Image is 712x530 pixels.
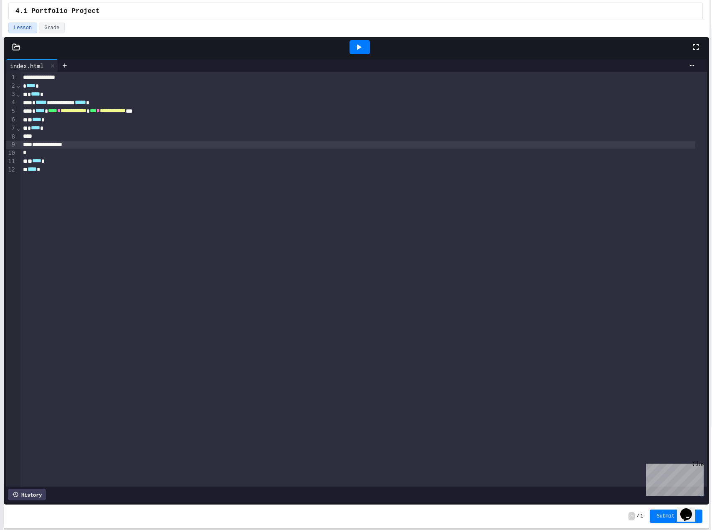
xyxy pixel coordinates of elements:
div: 5 [6,107,16,116]
div: 1 [6,73,16,82]
button: Lesson [8,23,37,33]
span: / [636,513,639,520]
div: Chat with us now!Close [3,3,58,53]
div: History [8,489,46,500]
div: 2 [6,82,16,90]
iframe: chat widget [677,497,704,522]
span: Fold line [16,82,20,89]
div: 11 [6,157,16,166]
div: 6 [6,116,16,124]
div: 8 [6,133,16,141]
span: - [628,512,635,520]
span: Fold line [16,125,20,131]
div: 3 [6,90,16,98]
span: 1 [640,513,643,520]
iframe: chat widget [643,460,704,496]
button: Grade [39,23,65,33]
div: 9 [6,141,16,149]
div: 4 [6,98,16,107]
span: Submit Answer [656,513,696,520]
div: 7 [6,124,16,132]
div: 10 [6,149,16,157]
div: index.html [6,61,48,70]
span: Fold line [16,91,20,97]
div: 12 [6,166,16,174]
div: index.html [6,59,58,72]
button: Submit Answer [650,510,702,523]
span: 4.1 Portfolio Project [15,6,100,16]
